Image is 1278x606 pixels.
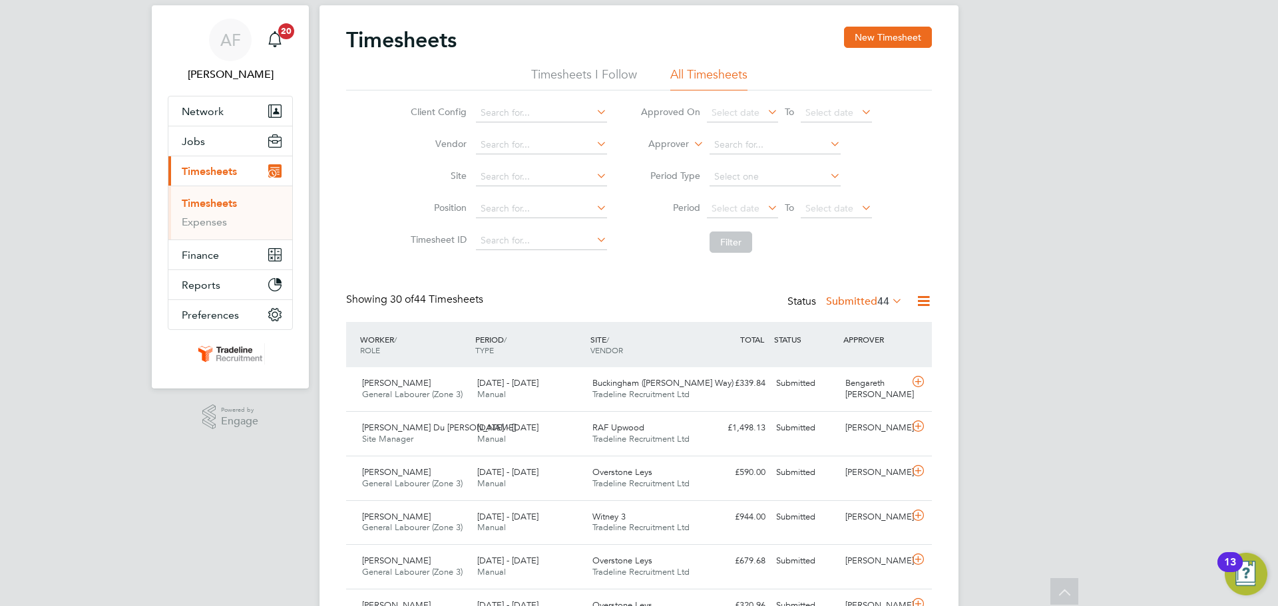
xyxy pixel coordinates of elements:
label: Site [407,170,467,182]
span: Reports [182,279,220,291]
span: [DATE] - [DATE] [477,466,538,478]
div: £944.00 [702,506,771,528]
span: / [504,334,507,345]
span: Site Manager [362,433,413,444]
a: Powered byEngage [202,404,259,430]
div: Submitted [771,506,840,528]
span: Manual [477,433,506,444]
input: Search for... [476,200,607,218]
span: 44 Timesheets [390,293,483,306]
nav: Main navigation [152,5,309,388]
span: 44 [877,295,889,308]
span: Engage [221,416,258,427]
button: Network [168,96,292,126]
label: Position [407,202,467,214]
div: £590.00 [702,462,771,484]
div: WORKER [357,327,472,362]
span: Archie Flavell [168,67,293,82]
img: tradelinerecruitment-logo-retina.png [196,343,265,365]
h2: Timesheets [346,27,457,53]
span: Jobs [182,135,205,148]
span: ROLE [360,345,380,355]
span: To [781,199,798,216]
button: Open Resource Center, 13 new notifications [1225,553,1267,595]
span: Tradeline Recruitment Ltd [592,522,690,533]
div: SITE [587,327,702,362]
span: [PERSON_NAME] [362,377,431,388]
span: TYPE [475,345,494,355]
div: Submitted [771,462,840,484]
div: [PERSON_NAME] [840,462,909,484]
input: Search for... [476,104,607,122]
button: Preferences [168,300,292,329]
a: Timesheets [182,197,237,210]
div: Submitted [771,373,840,394]
div: Submitted [771,550,840,572]
div: STATUS [771,327,840,351]
span: Select date [805,202,853,214]
span: [PERSON_NAME] [362,555,431,566]
div: 13 [1224,562,1236,579]
div: £1,498.13 [702,417,771,439]
li: All Timesheets [670,67,747,90]
span: To [781,103,798,120]
span: [PERSON_NAME] Du [PERSON_NAME] [362,422,516,433]
span: General Labourer (Zone 3) [362,566,463,577]
span: Finance [182,249,219,261]
label: Period [640,202,700,214]
a: AF[PERSON_NAME] [168,19,293,82]
button: New Timesheet [844,27,932,48]
div: [PERSON_NAME] [840,506,909,528]
span: Overstone Leys [592,466,652,478]
span: Tradeline Recruitment Ltd [592,478,690,489]
a: Expenses [182,216,227,228]
span: [DATE] - [DATE] [477,555,538,566]
span: [DATE] - [DATE] [477,422,538,433]
span: Select date [712,106,759,118]
div: Bengareth [PERSON_NAME] [840,373,909,406]
button: Timesheets [168,156,292,186]
span: [PERSON_NAME] [362,466,431,478]
input: Search for... [476,168,607,186]
button: Jobs [168,126,292,156]
div: £339.84 [702,373,771,394]
span: Preferences [182,309,239,321]
span: Overstone Leys [592,555,652,566]
div: Timesheets [168,186,292,239]
span: / [394,334,397,345]
div: PERIOD [472,327,587,362]
span: Manual [477,566,506,577]
label: Timesheet ID [407,233,467,245]
span: [PERSON_NAME] [362,511,431,522]
label: Period Type [640,170,700,182]
span: Tradeline Recruitment Ltd [592,433,690,444]
span: Buckingham ([PERSON_NAME] Way) [592,377,734,388]
div: Showing [346,293,486,307]
div: APPROVER [840,327,909,351]
span: Timesheets [182,165,237,178]
span: General Labourer (Zone 3) [362,388,463,400]
button: Finance [168,240,292,269]
input: Search for... [476,231,607,250]
span: / [606,334,609,345]
span: Powered by [221,404,258,416]
input: Search for... [710,136,841,154]
span: 30 of [390,293,414,306]
span: AF [220,31,241,49]
div: Submitted [771,417,840,439]
span: [DATE] - [DATE] [477,377,538,388]
li: Timesheets I Follow [531,67,637,90]
span: 20 [278,23,294,39]
label: Vendor [407,138,467,150]
label: Client Config [407,106,467,118]
a: Go to home page [168,343,293,365]
button: Reports [168,270,292,299]
span: VENDOR [590,345,623,355]
a: 20 [262,19,288,61]
div: £679.68 [702,550,771,572]
span: Manual [477,388,506,400]
label: Approved On [640,106,700,118]
input: Search for... [476,136,607,154]
span: General Labourer (Zone 3) [362,478,463,489]
span: Select date [712,202,759,214]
